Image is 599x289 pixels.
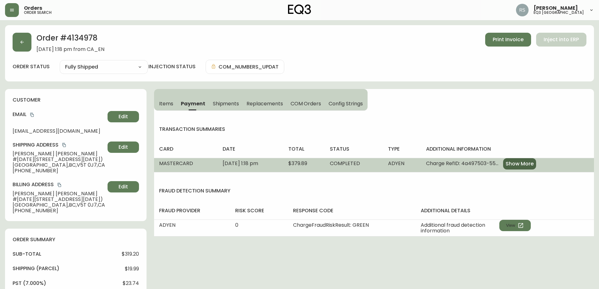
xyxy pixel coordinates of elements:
[223,146,278,153] h4: date
[213,100,239,107] span: Shipments
[288,4,311,14] img: logo
[119,183,128,190] span: Edit
[235,221,238,229] span: 0
[288,146,320,153] h4: total
[534,11,584,14] h5: eq3 [GEOGRAPHIC_DATA]
[154,187,594,194] h4: fraud detection summary
[426,146,589,153] h4: additional information
[13,181,105,188] h4: Billing Address
[181,100,205,107] span: Payment
[148,63,196,70] h4: injection status
[159,221,175,229] span: ADYEN
[61,142,67,148] button: copy
[36,47,104,52] span: [DATE] 1:18 pm from CA_EN
[485,33,531,47] button: Print Invoice
[24,6,42,11] span: Orders
[154,126,594,133] h4: transaction summaries
[159,160,193,167] span: MASTERCARD
[125,266,139,272] span: $19.99
[13,128,105,134] span: [EMAIL_ADDRESS][DOMAIN_NAME]
[13,142,105,148] h4: Shipping Address
[330,160,360,167] span: COMPLETED
[159,100,173,107] span: Items
[36,33,104,47] h2: Order # 4134978
[13,197,105,202] span: #[DATE][STREET_ADDRESS][DATE])
[388,160,404,167] span: ADYEN
[493,36,524,43] span: Print Invoice
[330,146,378,153] h4: status
[13,208,105,214] span: [PHONE_NUMBER]
[426,161,501,166] span: Charge RefID: 4a497503-55e9-4d68-b4bd-5ef2025c87be
[291,100,321,107] span: COM Orders
[534,6,578,11] span: [PERSON_NAME]
[13,168,105,174] span: [PHONE_NUMBER]
[13,162,105,168] span: [GEOGRAPHIC_DATA] , BC , V5T 0J7 , CA
[421,222,499,234] span: Additional fraud detection information
[293,207,410,214] h4: response code
[13,280,46,287] h4: pst (7.000%)
[247,100,283,107] span: Replacements
[108,142,139,153] button: Edit
[506,160,534,167] span: Show More
[499,220,531,231] button: View
[223,160,258,167] span: [DATE] 1:18 pm
[516,4,529,16] img: 8fb1f8d3fb383d4dec505d07320bdde0
[159,146,213,153] h4: card
[13,97,139,103] h4: customer
[503,158,536,170] button: Show More
[13,157,105,162] span: #[DATE][STREET_ADDRESS][DATE])
[13,236,139,243] h4: order summary
[329,100,363,107] span: Config Strings
[388,146,416,153] h4: type
[122,251,139,257] span: $319.20
[13,111,105,118] h4: Email
[108,111,139,122] button: Edit
[13,265,59,272] h4: Shipping ( Parcel )
[123,281,139,286] span: $23.74
[13,151,105,157] span: [PERSON_NAME] [PERSON_NAME]
[56,182,63,188] button: copy
[235,207,283,214] h4: risk score
[159,207,225,214] h4: fraud provider
[119,113,128,120] span: Edit
[13,251,41,258] h4: sub-total
[293,221,369,229] span: ChargeFraudRiskResult: GREEN
[29,112,35,118] button: copy
[288,160,307,167] span: $379.89
[119,144,128,151] span: Edit
[13,191,105,197] span: [PERSON_NAME] [PERSON_NAME]
[24,11,52,14] h5: order search
[13,202,105,208] span: [GEOGRAPHIC_DATA] , BC , V5T 0J7 , CA
[108,181,139,192] button: Edit
[421,207,589,214] h4: additional details
[13,63,50,70] label: order status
